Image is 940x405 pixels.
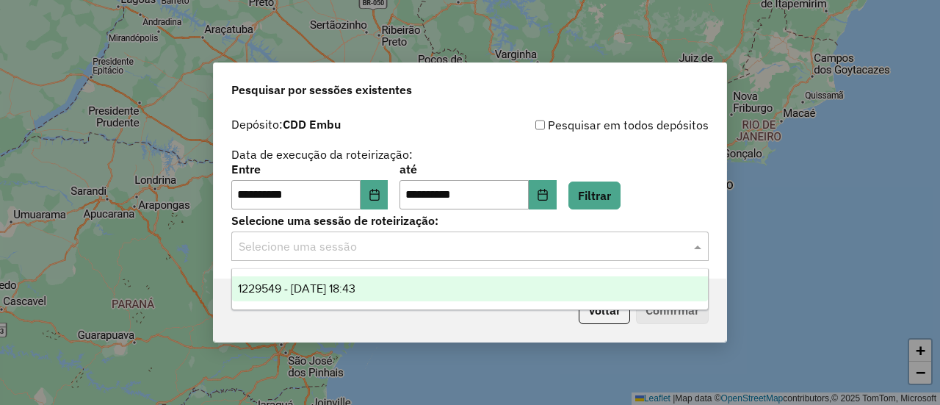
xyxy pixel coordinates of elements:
[238,282,355,295] span: 1229549 - [DATE] 18:43
[470,116,709,134] div: Pesquisar em todos depósitos
[231,115,341,133] label: Depósito:
[568,182,621,209] button: Filtrar
[399,160,556,178] label: até
[231,268,708,310] ng-dropdown-panel: Options list
[231,160,388,178] label: Entre
[231,81,412,98] span: Pesquisar por sessões existentes
[529,180,557,209] button: Choose Date
[361,180,388,209] button: Choose Date
[283,117,341,132] strong: CDD Embu
[231,146,413,163] label: Data de execução da roteirização:
[231,212,709,229] label: Selecione uma sessão de roteirização:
